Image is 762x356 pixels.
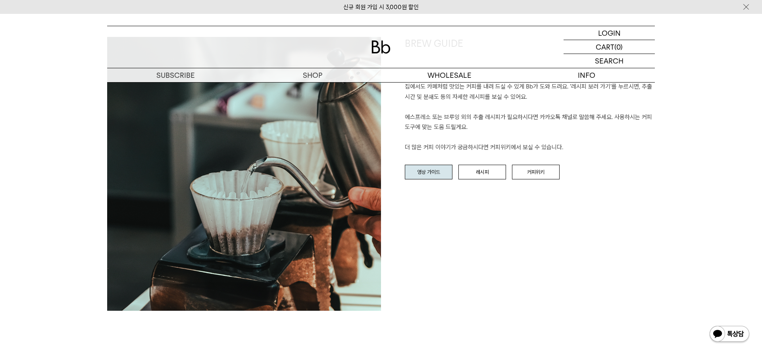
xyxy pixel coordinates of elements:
a: 레시피 [458,165,506,180]
a: 영상 가이드 [405,165,452,180]
img: a9080350f8f7d047e248a4ae6390d20f_153235.jpg [107,37,381,311]
a: 신규 회원 가입 시 3,000원 할인 [343,4,419,11]
img: 로고 [371,40,391,54]
img: 카카오톡 채널 1:1 채팅 버튼 [709,325,750,344]
a: CART (0) [564,40,655,54]
a: SHOP [244,68,381,82]
p: (0) [614,40,623,54]
a: LOGIN [564,26,655,40]
a: SUBSCRIBE [107,68,244,82]
p: 집에서도 카페처럼 맛있는 커피를 내려 드실 ﻿수 있게 Bb가 도와 드려요. '레시피 보러 가기'를 누르시면, 추출 시간 및 분쇄도 등의 자세한 레시피를 보실 수 있어요. 에스... [405,82,655,153]
p: INFO [518,68,655,82]
p: LOGIN [598,26,621,40]
p: SEARCH [595,54,623,68]
p: WHOLESALE [381,68,518,82]
a: 커피위키 [512,165,560,180]
p: CART [596,40,614,54]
